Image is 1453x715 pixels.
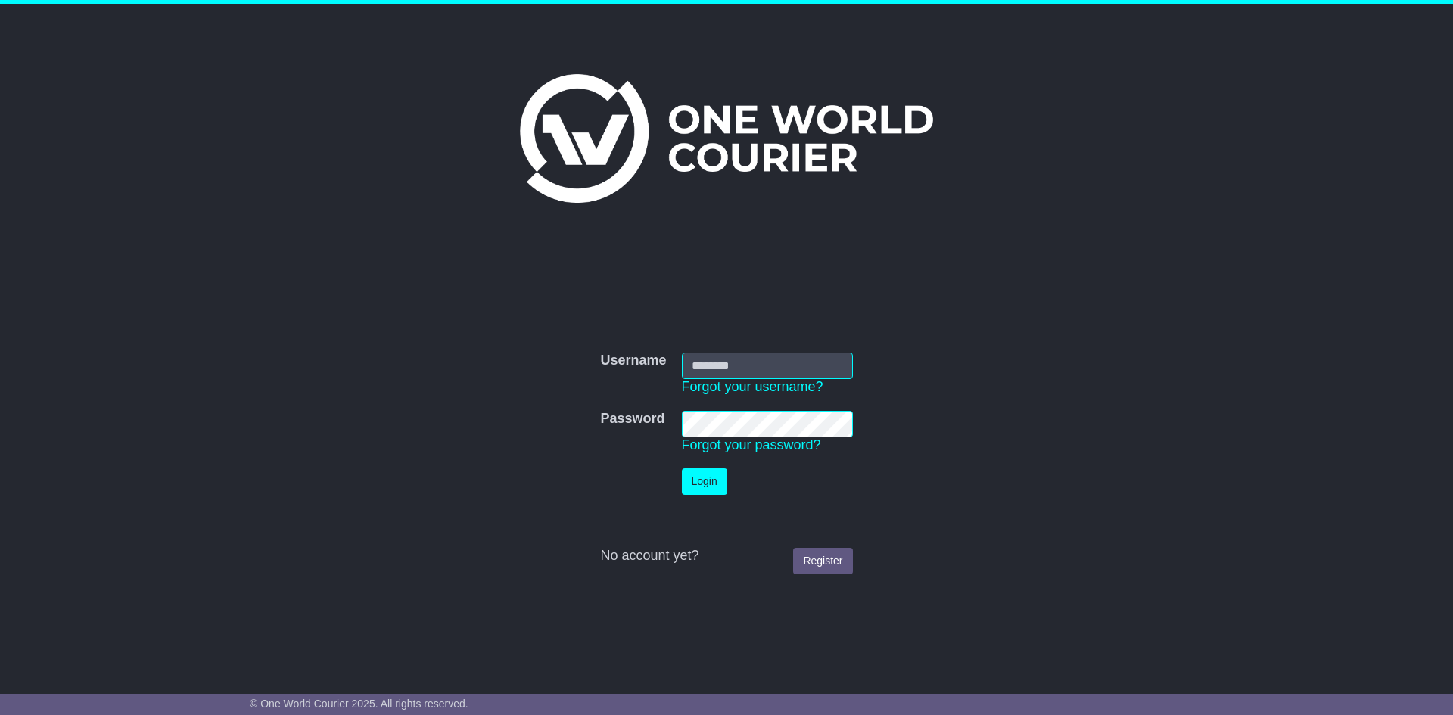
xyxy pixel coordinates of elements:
button: Login [682,468,727,495]
img: One World [520,74,933,203]
a: Register [793,548,852,574]
label: Username [600,353,666,369]
div: No account yet? [600,548,852,564]
label: Password [600,411,664,427]
span: © One World Courier 2025. All rights reserved. [250,698,468,710]
a: Forgot your username? [682,379,823,394]
a: Forgot your password? [682,437,821,452]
